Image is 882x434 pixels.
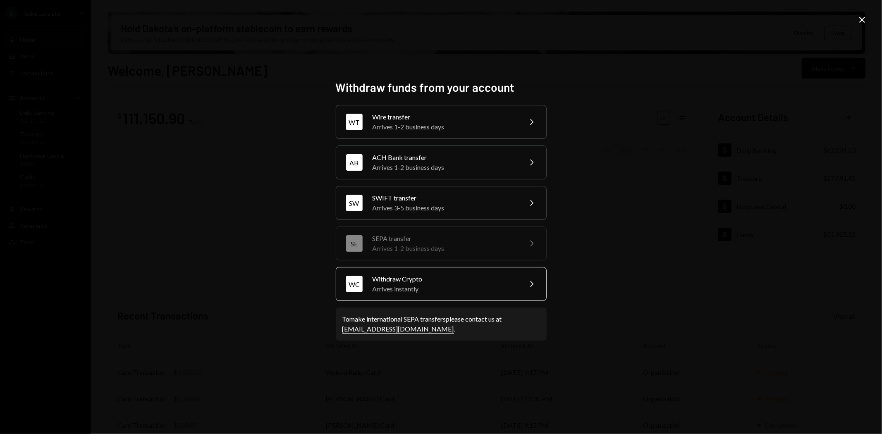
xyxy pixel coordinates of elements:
[342,314,540,334] div: To make international SEPA transfers please contact us at .
[373,234,516,243] div: SEPA transfer
[336,105,547,139] button: WTWire transferArrives 1-2 business days
[373,203,516,213] div: Arrives 3-5 business days
[373,193,516,203] div: SWIFT transfer
[346,276,363,292] div: WC
[336,145,547,179] button: ABACH Bank transferArrives 1-2 business days
[373,122,516,132] div: Arrives 1-2 business days
[373,284,516,294] div: Arrives instantly
[373,162,516,172] div: Arrives 1-2 business days
[336,227,547,260] button: SESEPA transferArrives 1-2 business days
[336,267,547,301] button: WCWithdraw CryptoArrives instantly
[346,154,363,171] div: AB
[346,195,363,211] div: SW
[336,79,547,95] h2: Withdraw funds from your account
[373,153,516,162] div: ACH Bank transfer
[346,235,363,252] div: SE
[373,112,516,122] div: Wire transfer
[346,114,363,130] div: WT
[373,274,516,284] div: Withdraw Crypto
[336,186,547,220] button: SWSWIFT transferArrives 3-5 business days
[342,325,454,334] a: [EMAIL_ADDRESS][DOMAIN_NAME]
[373,243,516,253] div: Arrives 1-2 business days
